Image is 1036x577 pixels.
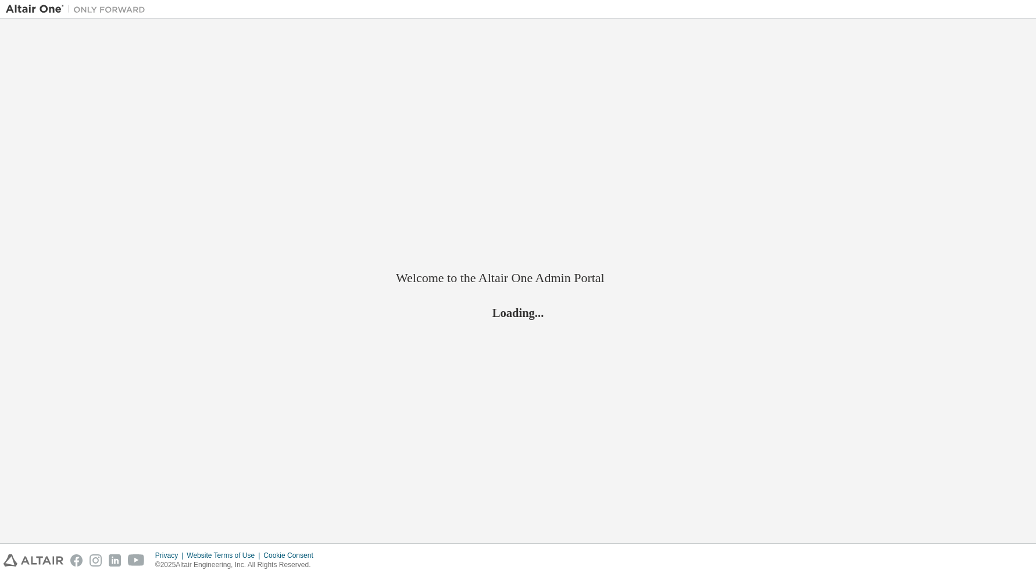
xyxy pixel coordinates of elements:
img: instagram.svg [90,554,102,567]
div: Privacy [155,551,187,560]
img: altair_logo.svg [3,554,63,567]
img: facebook.svg [70,554,83,567]
p: © 2025 Altair Engineering, Inc. All Rights Reserved. [155,560,320,570]
div: Website Terms of Use [187,551,263,560]
img: linkedin.svg [109,554,121,567]
h2: Welcome to the Altair One Admin Portal [396,270,640,286]
img: youtube.svg [128,554,145,567]
div: Cookie Consent [263,551,320,560]
img: Altair One [6,3,151,15]
h2: Loading... [396,305,640,320]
